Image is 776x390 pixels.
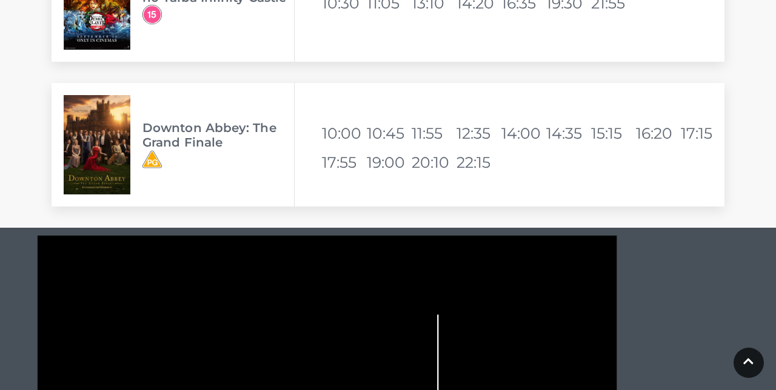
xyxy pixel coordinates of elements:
li: 22:15 [457,148,499,177]
li: 14:00 [501,119,544,148]
li: 15:15 [591,119,634,148]
h3: Downton Abbey: The Grand Finale [142,121,294,150]
li: 17:15 [681,119,723,148]
li: 19:00 [367,148,409,177]
li: 14:35 [546,119,589,148]
li: 12:35 [457,119,499,148]
li: 10:45 [367,119,409,148]
li: 20:10 [412,148,454,177]
li: 11:55 [412,119,454,148]
li: 10:00 [322,119,364,148]
li: 16:20 [636,119,678,148]
li: 17:55 [322,148,364,177]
